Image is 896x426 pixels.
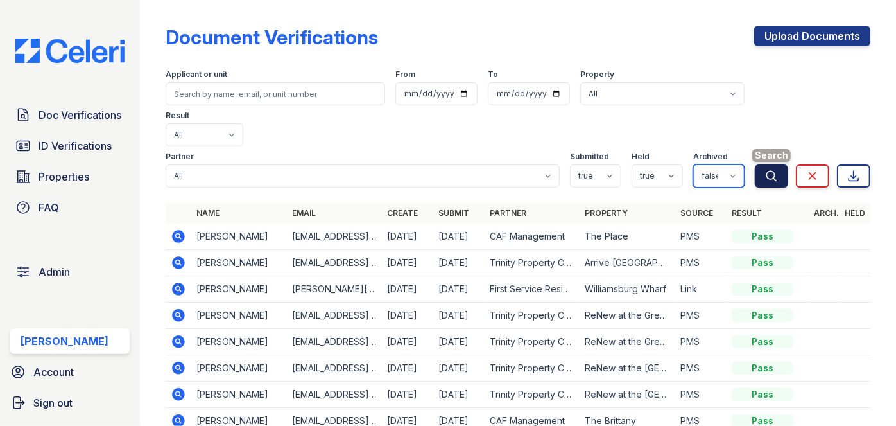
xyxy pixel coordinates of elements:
[166,111,189,121] label: Result
[10,102,130,128] a: Doc Verifications
[287,303,382,329] td: [EMAIL_ADDRESS][DOMAIN_NAME]
[680,208,713,218] a: Source
[382,329,433,355] td: [DATE]
[382,303,433,329] td: [DATE]
[395,69,415,80] label: From
[580,250,675,276] td: Arrive [GEOGRAPHIC_DATA]
[382,355,433,382] td: [DATE]
[5,39,135,63] img: CE_Logo_Blue-a8612792a0a2168367f1c8372b55b34899dd931a85d93a1a3d3e32e68fde9ad4.png
[287,329,382,355] td: [EMAIL_ADDRESS][DOMAIN_NAME]
[580,276,675,303] td: Williamsburg Wharf
[732,388,793,401] div: Pass
[39,264,70,280] span: Admin
[191,355,286,382] td: [PERSON_NAME]
[485,224,580,250] td: CAF Management
[675,355,727,382] td: PMS
[755,164,788,188] button: Search
[732,256,793,269] div: Pass
[732,309,793,322] div: Pass
[752,149,791,162] span: Search
[21,333,108,349] div: [PERSON_NAME]
[732,362,793,375] div: Pass
[166,69,227,80] label: Applicant or unit
[485,382,580,408] td: Trinity Property Consultants
[191,303,286,329] td: [PERSON_NAME]
[5,359,135,385] a: Account
[693,152,728,162] label: Archived
[287,355,382,382] td: [EMAIL_ADDRESS][DOMAIN_NAME]
[166,82,385,105] input: Search by name, email, or unit number
[191,329,286,355] td: [PERSON_NAME]
[287,276,382,303] td: [PERSON_NAME][EMAIL_ADDRESS][DOMAIN_NAME]
[632,152,650,162] label: Held
[387,208,418,218] a: Create
[5,390,135,416] a: Sign out
[10,195,130,220] a: FAQ
[490,208,526,218] a: Partner
[10,133,130,159] a: ID Verifications
[191,250,286,276] td: [PERSON_NAME]
[732,208,762,218] a: Result
[287,250,382,276] td: [EMAIL_ADDRESS][DOMAIN_NAME]
[33,395,73,411] span: Sign out
[39,200,59,215] span: FAQ
[382,224,433,250] td: [DATE]
[39,169,89,184] span: Properties
[433,382,485,408] td: [DATE]
[732,230,793,243] div: Pass
[580,303,675,329] td: ReNew at the Greens
[166,152,194,162] label: Partner
[433,329,485,355] td: [DATE]
[438,208,469,218] a: Submit
[580,355,675,382] td: ReNew at the [GEOGRAPHIC_DATA]
[675,276,727,303] td: Link
[675,329,727,355] td: PMS
[292,208,316,218] a: Email
[754,26,870,46] a: Upload Documents
[433,303,485,329] td: [DATE]
[191,224,286,250] td: [PERSON_NAME]
[191,382,286,408] td: [PERSON_NAME]
[675,382,727,408] td: PMS
[814,208,839,218] a: Arch.
[382,276,433,303] td: [DATE]
[166,26,378,49] div: Document Verifications
[433,224,485,250] td: [DATE]
[39,107,121,123] span: Doc Verifications
[10,164,130,190] a: Properties
[382,382,433,408] td: [DATE]
[732,335,793,348] div: Pass
[585,208,628,218] a: Property
[675,303,727,329] td: PMS
[488,69,498,80] label: To
[382,250,433,276] td: [DATE]
[570,152,609,162] label: Submitted
[485,250,580,276] td: Trinity Property Consultants
[287,382,382,408] td: [EMAIL_ADDRESS][DOMAIN_NAME]
[732,283,793,296] div: Pass
[580,329,675,355] td: ReNew at the Greens
[191,276,286,303] td: [PERSON_NAME]
[845,208,865,218] a: Held
[433,355,485,382] td: [DATE]
[433,250,485,276] td: [DATE]
[580,69,614,80] label: Property
[287,224,382,250] td: [EMAIL_ADDRESS][DOMAIN_NAME]
[675,224,727,250] td: PMS
[196,208,220,218] a: Name
[485,329,580,355] td: Trinity Property Consultants
[485,276,580,303] td: First Service Residential
[39,138,112,154] span: ID Verifications
[33,364,74,380] span: Account
[485,303,580,329] td: Trinity Property Consultants
[433,276,485,303] td: [DATE]
[485,355,580,382] td: Trinity Property Consultants
[10,259,130,285] a: Admin
[580,224,675,250] td: The Place
[580,382,675,408] td: ReNew at the [GEOGRAPHIC_DATA]
[675,250,727,276] td: PMS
